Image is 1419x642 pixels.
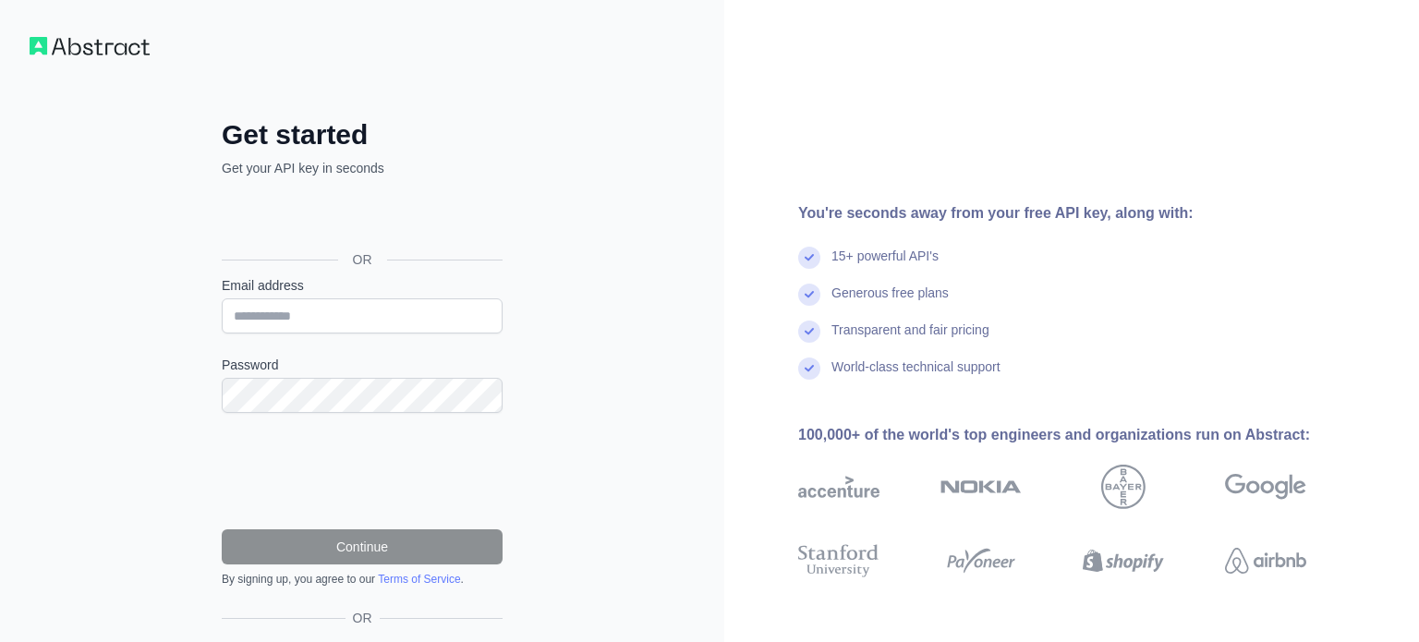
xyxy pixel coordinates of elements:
div: World-class technical support [831,357,1001,394]
a: Terms of Service [378,573,460,586]
img: check mark [798,357,820,380]
div: By signing up, you agree to our . [222,572,503,587]
img: check mark [798,321,820,343]
h2: Get started [222,118,503,151]
img: payoneer [940,540,1022,581]
span: OR [346,609,380,627]
img: google [1225,465,1306,509]
iframe: Sign in with Google Button [212,198,508,238]
label: Email address [222,276,503,295]
p: Get your API key in seconds [222,159,503,177]
div: 15+ powerful API's [831,247,939,284]
img: Workflow [30,37,150,55]
button: Continue [222,529,503,564]
img: accenture [798,465,879,509]
img: airbnb [1225,540,1306,581]
div: You're seconds away from your free API key, along with: [798,202,1365,224]
img: bayer [1101,465,1146,509]
label: Password [222,356,503,374]
img: nokia [940,465,1022,509]
div: Transparent and fair pricing [831,321,989,357]
img: shopify [1083,540,1164,581]
span: OR [338,250,387,269]
div: 100,000+ of the world's top engineers and organizations run on Abstract: [798,424,1365,446]
img: check mark [798,247,820,269]
div: Generous free plans [831,284,949,321]
img: check mark [798,284,820,306]
iframe: reCAPTCHA [222,435,503,507]
img: stanford university [798,540,879,581]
